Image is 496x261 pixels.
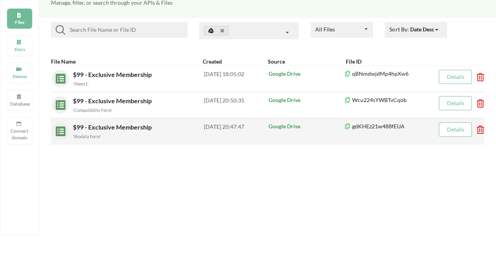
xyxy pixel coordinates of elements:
[52,70,65,84] img: sheets.7a1b7961.svg
[10,100,29,107] p: Database
[73,134,101,139] small: 'Biodata Form'
[10,19,29,26] p: Files
[268,58,285,65] b: Source
[204,122,268,140] div: [DATE] 20:47:47
[410,25,434,33] div: Date Desc
[52,96,65,110] img: sheets.7a1b7961.svg
[203,58,222,65] b: Created
[315,27,335,32] div: All Files
[204,70,268,87] div: [DATE] 18:05:02
[65,25,184,35] input: Search File Name or File ID
[73,71,153,78] span: $99 - Exclusive Membership
[447,73,464,80] a: Details
[56,25,65,35] img: searchIcon.svg
[269,96,344,104] p: Google Drive
[269,70,344,78] p: Google Drive
[73,97,153,104] span: $99 - Exclusive Membership
[52,122,65,136] img: sheets.7a1b7961.svg
[447,126,464,133] a: Details
[73,81,89,86] small: 'Sheet1'
[269,122,344,130] p: Google Drive
[439,70,472,84] button: Details
[73,108,113,113] small: 'Compatibility Form'
[10,73,29,80] p: Demos
[439,96,472,110] button: Details
[439,122,472,137] button: Details
[344,96,438,104] p: Wcu224sYWBTvCqob
[51,58,76,65] b: File Name
[10,128,29,141] p: Connect domain
[344,122,438,130] p: gdKHEz21w488fEUA
[73,123,153,131] span: $99 - Exclusive Membership
[10,46,29,53] p: Docs
[389,26,439,33] span: Sort By:
[447,100,464,106] a: Details
[204,96,268,113] div: [DATE] 20:50:35
[344,70,438,78] p: qBNmdwjdMp4hpXw6
[345,58,361,65] b: File ID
